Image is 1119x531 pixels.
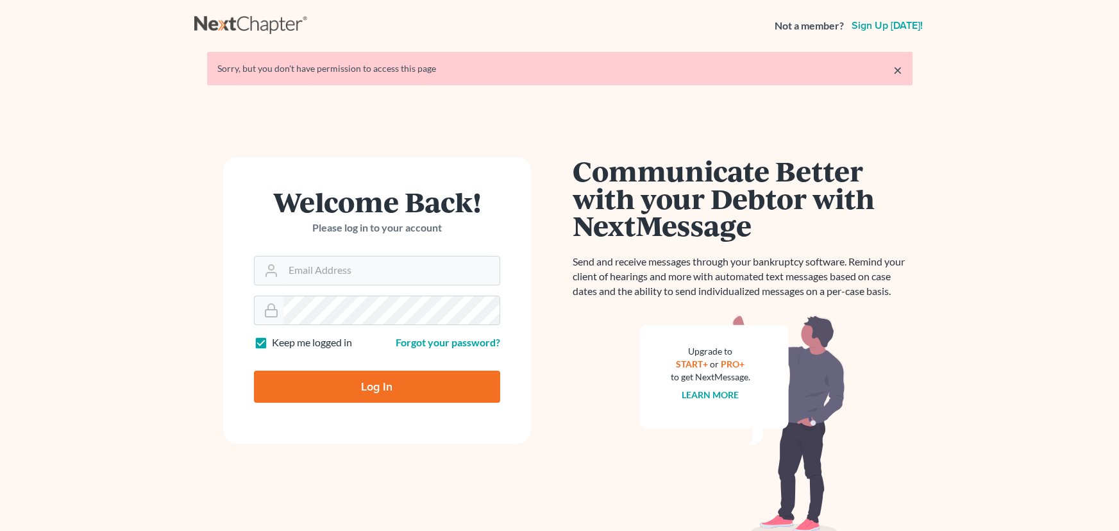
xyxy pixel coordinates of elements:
a: START+ [676,358,708,369]
a: Sign up [DATE]! [849,21,925,31]
strong: Not a member? [775,19,844,33]
div: Upgrade to [671,345,750,358]
div: to get NextMessage. [671,371,750,383]
p: Please log in to your account [254,221,500,235]
div: Sorry, but you don't have permission to access this page [217,62,902,75]
h1: Welcome Back! [254,188,500,215]
a: × [893,62,902,78]
a: Learn more [682,389,739,400]
span: or [710,358,719,369]
a: PRO+ [721,358,745,369]
h1: Communicate Better with your Debtor with NextMessage [573,157,913,239]
input: Log In [254,371,500,403]
label: Keep me logged in [272,335,352,350]
p: Send and receive messages through your bankruptcy software. Remind your client of hearings and mo... [573,255,913,299]
a: Forgot your password? [396,336,500,348]
input: Email Address [283,257,500,285]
